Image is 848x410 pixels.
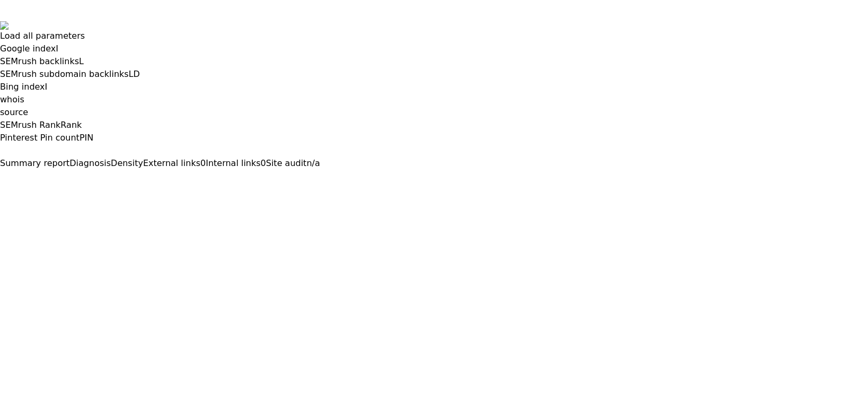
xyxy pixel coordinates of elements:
span: PIN [79,133,93,143]
span: 0 [200,158,206,168]
span: I [56,43,58,54]
span: Rank [60,120,82,130]
span: n/a [306,158,320,168]
span: I [45,82,48,92]
span: Density [111,158,143,168]
span: Internal links [206,158,260,168]
span: LD [129,69,140,79]
span: Site audit [266,158,307,168]
span: 0 [261,158,266,168]
span: L [79,56,84,66]
a: Site auditn/a [266,158,320,168]
span: Diagnosis [69,158,111,168]
span: External links [143,158,200,168]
